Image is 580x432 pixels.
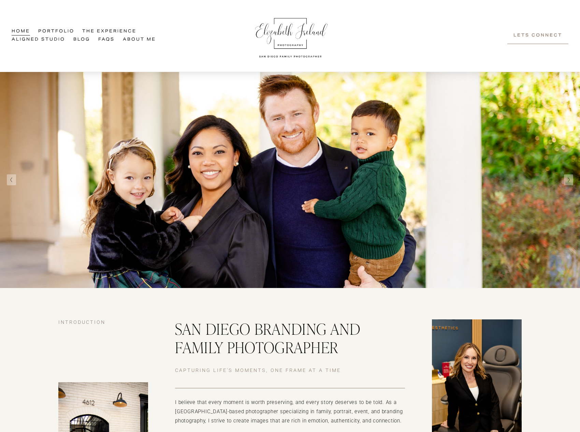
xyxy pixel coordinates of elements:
[7,174,16,185] button: Previous Slide
[12,36,65,44] a: Aligned Studio
[82,28,136,36] a: folder dropdown
[251,12,330,60] img: Elizabeth Ireland Photography San Diego Family Photographer
[12,28,30,36] a: Home
[38,28,74,36] a: Portfolio
[507,28,568,44] a: Lets Connect
[564,174,573,185] button: Next Slide
[175,368,405,374] h4: Capturing Life's Moments, One Frame at a Time
[58,319,148,326] h4: Introduction
[123,36,156,44] a: About Me
[175,319,405,357] h2: San Diego Branding and family photographer
[82,28,136,35] span: The Experience
[175,398,405,426] p: I believe that every moment is worth preserving, and every story deserves to be told. As a [GEOGR...
[98,36,115,44] a: FAQs
[73,36,90,44] a: Blog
